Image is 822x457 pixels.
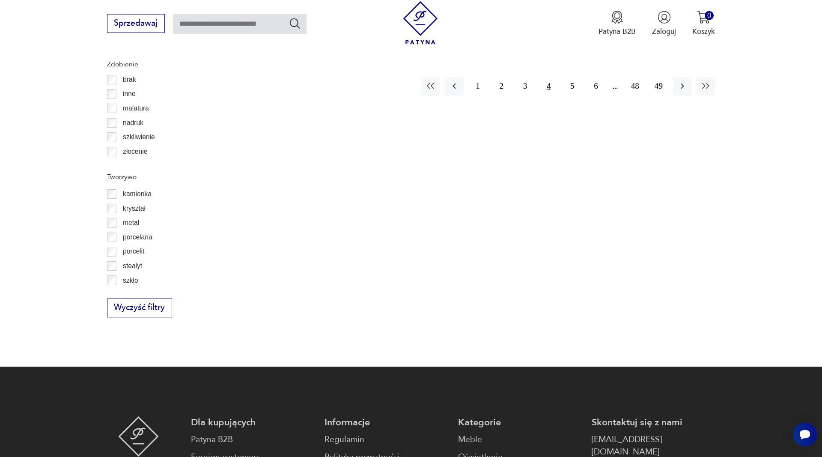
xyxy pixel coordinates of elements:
[458,433,581,446] a: Meble
[592,416,715,429] p: Skontaktuj się z nami
[325,416,448,429] p: Informacje
[652,11,676,36] button: Zaloguj
[123,232,152,243] p: porcelana
[123,117,143,128] p: nadruk
[123,146,147,157] p: złocenie
[692,27,715,36] p: Koszyk
[191,433,314,446] a: Patyna B2B
[599,11,636,36] button: Patyna B2B
[123,188,152,200] p: kamionka
[123,217,139,228] p: metal
[611,11,624,24] img: Ikona medalu
[458,416,581,429] p: Kategorie
[626,77,644,96] button: 48
[107,299,172,317] button: Wyczyść filtry
[692,11,715,36] button: 0Koszyk
[599,11,636,36] a: Ikona medaluPatyna B2B
[123,260,142,272] p: stealyt
[697,11,710,24] img: Ikona koszyka
[123,275,138,286] p: szkło
[191,416,314,429] p: Dla kupujących
[587,77,605,96] button: 6
[289,17,301,30] button: Szukaj
[649,77,668,96] button: 49
[123,88,135,99] p: inne
[469,77,487,96] button: 1
[123,246,144,257] p: porcelit
[123,203,146,214] p: kryształ
[539,77,558,96] button: 4
[399,1,442,45] img: Patyna - sklep z meblami i dekoracjami vintage
[123,131,155,143] p: szkliwienie
[516,77,534,96] button: 3
[793,423,817,447] iframe: Smartsupp widget button
[123,74,136,85] p: brak
[652,27,676,36] p: Zaloguj
[123,103,149,114] p: malatura
[325,433,448,446] a: Regulamin
[107,21,165,27] a: Sprzedawaj
[118,416,159,457] img: Patyna - sklep z meblami i dekoracjami vintage
[107,14,165,33] button: Sprzedawaj
[599,27,636,36] p: Patyna B2B
[107,171,233,182] p: Tworzywo
[492,77,511,96] button: 2
[705,11,714,20] div: 0
[107,59,233,70] p: Zdobienie
[658,11,671,24] img: Ikonka użytkownika
[563,77,581,96] button: 5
